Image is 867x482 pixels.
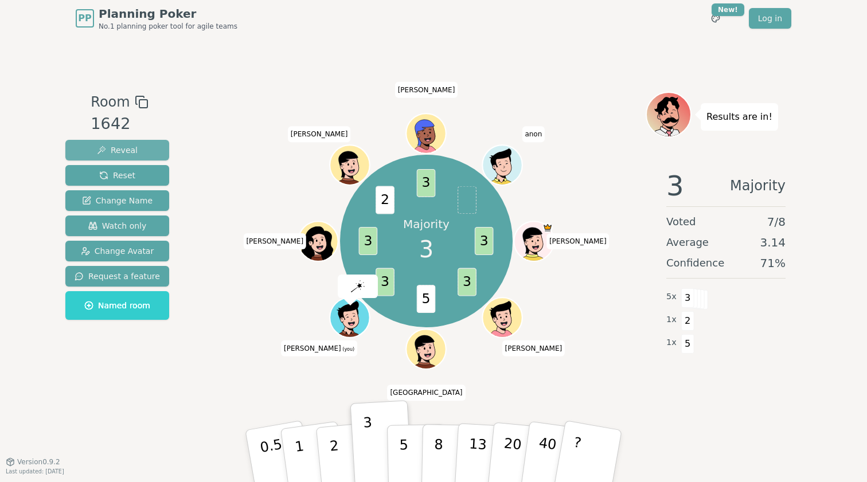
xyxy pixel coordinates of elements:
[666,314,677,326] span: 1 x
[82,195,153,206] span: Change Name
[359,227,378,255] span: 3
[458,268,477,296] span: 3
[75,271,160,282] span: Request a feature
[376,268,395,296] span: 3
[705,8,726,29] button: New!
[666,214,696,230] span: Voted
[760,255,786,271] span: 71 %
[706,109,772,125] p: Results are in!
[91,92,130,112] span: Room
[76,6,237,31] a: PPPlanning PokerNo.1 planning poker tool for agile teams
[97,144,138,156] span: Reveal
[65,291,169,320] button: Named room
[387,385,465,401] span: Click to change your name
[6,468,64,475] span: Last updated: [DATE]
[6,457,60,467] button: Version0.9.2
[341,346,355,351] span: (you)
[65,266,169,287] button: Request a feature
[543,222,553,232] span: ryan is the host
[99,22,237,31] span: No.1 planning poker tool for agile teams
[65,165,169,186] button: Reset
[331,299,369,336] button: Click to change your avatar
[760,234,786,250] span: 3.14
[88,220,147,232] span: Watch only
[546,233,610,249] span: Click to change your name
[681,311,694,331] span: 2
[502,340,565,356] span: Click to change your name
[65,190,169,211] button: Change Name
[288,126,351,142] span: Click to change your name
[666,291,677,303] span: 5 x
[522,126,545,142] span: Click to change your name
[81,245,154,257] span: Change Avatar
[281,340,357,356] span: Click to change your name
[363,414,376,477] p: 3
[65,241,169,261] button: Change Avatar
[749,8,791,29] a: Log in
[417,285,436,313] span: 5
[84,300,150,311] span: Named room
[351,280,365,292] img: reveal
[417,169,436,197] span: 3
[419,232,433,267] span: 3
[99,6,237,22] span: Planning Poker
[376,186,395,214] span: 2
[475,227,494,255] span: 3
[666,255,724,271] span: Confidence
[65,215,169,236] button: Watch only
[395,81,458,97] span: Click to change your name
[767,214,786,230] span: 7 / 8
[243,233,306,249] span: Click to change your name
[681,288,694,308] span: 3
[730,172,786,199] span: Majority
[666,336,677,349] span: 1 x
[91,112,148,136] div: 1642
[78,11,91,25] span: PP
[666,172,684,199] span: 3
[681,334,694,354] span: 5
[17,457,60,467] span: Version 0.9.2
[65,140,169,160] button: Reveal
[99,170,135,181] span: Reset
[403,216,450,232] p: Majority
[666,234,709,250] span: Average
[712,3,744,16] div: New!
